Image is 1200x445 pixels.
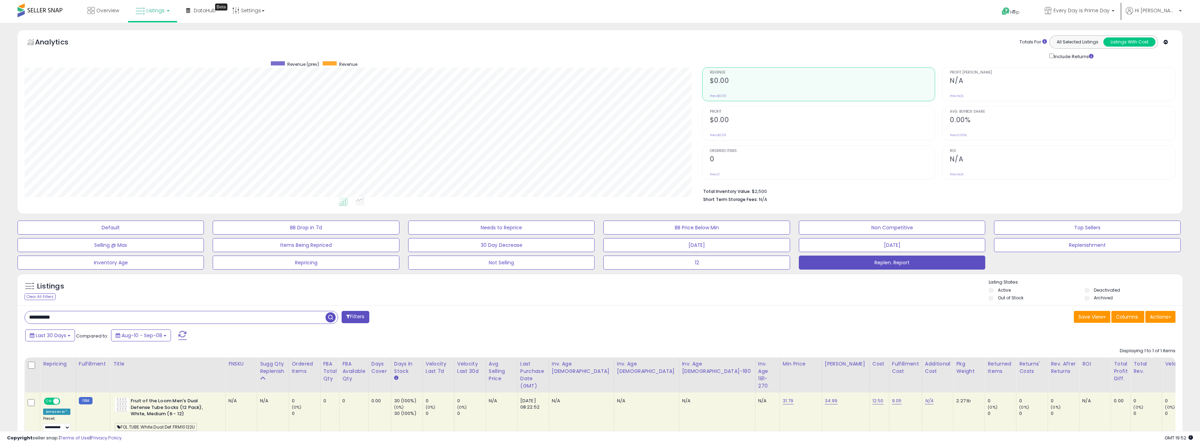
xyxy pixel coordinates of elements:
[43,416,70,432] div: Preset:
[260,360,286,375] div: Sugg Qty Replenish
[213,221,399,235] button: BB Drop in 7d
[292,404,302,410] small: (0%)
[1165,434,1193,441] span: 2025-10-9 19:52 GMT
[1051,37,1104,47] button: All Selected Listings
[122,332,162,339] span: Aug-10 - Sep-08
[115,398,129,412] img: 41SUfcZJHbL._SL40_.jpg
[111,329,171,341] button: Aug-10 - Sep-08
[18,256,204,270] button: Inventory Age
[956,360,982,375] div: Pkg Weight
[457,398,486,404] div: 0
[489,398,512,404] div: N/A
[998,287,1011,293] label: Active
[759,196,767,203] span: N/A
[394,375,398,381] small: Days In Stock.
[43,409,70,415] div: Amazon AI *
[1082,398,1105,404] div: N/A
[603,238,790,252] button: [DATE]
[1044,52,1102,60] div: Include Returns
[213,238,399,252] button: Items Being Repriced
[339,61,357,67] span: Revenue
[342,311,369,323] button: Filters
[342,398,363,404] div: 0
[925,397,933,404] a: N/A
[1120,348,1175,354] div: Displaying 1 to 1 of 1 items
[1126,7,1182,23] a: Hi [PERSON_NAME]
[44,398,53,404] span: ON
[292,398,320,404] div: 0
[603,221,790,235] button: BB Price Below Min
[25,293,56,300] div: Clear All Filters
[703,188,751,194] b: Total Inventory Value:
[1133,360,1159,375] div: Total Rev.
[213,256,399,270] button: Repricing
[1051,398,1079,404] div: 0
[1133,404,1143,410] small: (0%)
[703,196,758,202] b: Short Term Storage Fees:
[988,410,1016,417] div: 0
[408,256,595,270] button: Not Selling
[394,398,423,404] div: 30 (100%)
[131,398,216,419] b: Fruit of the Loom Men's Dual Defense Tube Socks (12 Pack), White, Medium (6 - 12)
[603,256,790,270] button: 12
[394,404,404,410] small: (0%)
[1145,311,1175,323] button: Actions
[1133,410,1162,417] div: 0
[1103,37,1156,47] button: Listings With Cost
[950,110,1175,114] span: Avg. Buybox Share
[371,398,386,404] div: 0.00
[292,360,317,375] div: Ordered Items
[520,360,546,390] div: Last Purchase Date (GMT)
[825,397,838,404] a: 34.99
[799,221,985,235] button: Non Competitive
[457,360,483,375] div: Velocity Last 30d
[994,238,1180,252] button: Replenishment
[710,116,935,125] h2: $0.00
[799,256,985,270] button: Replen. Report
[394,360,420,375] div: Days In Stock
[35,37,82,49] h5: Analytics
[950,155,1175,165] h2: N/A
[1019,360,1045,375] div: Returns' Costs
[1001,7,1010,16] i: Get Help
[998,295,1023,301] label: Out of Stock
[1051,410,1079,417] div: 0
[228,398,252,404] div: N/A
[408,238,595,252] button: 30 Day Decrease
[113,360,222,368] div: Title
[7,435,122,441] div: seller snap | |
[1114,360,1127,382] div: Total Profit Diff.
[1019,404,1029,410] small: (0%)
[1165,410,1193,417] div: 0
[825,360,866,368] div: [PERSON_NAME]
[710,110,935,114] span: Profit
[25,329,75,341] button: Last 30 Days
[872,360,886,368] div: Cost
[79,360,107,368] div: Fulfillment
[988,360,1013,375] div: Returned Items
[872,397,884,404] a: 12.50
[323,360,337,382] div: FBA Total Qty
[552,360,611,375] div: Inv. Age [DEMOGRAPHIC_DATA]
[426,360,451,375] div: Velocity Last 7d
[988,404,997,410] small: (0%)
[96,7,119,14] span: Overview
[956,398,979,404] div: 2.27 lb
[1051,360,1076,375] div: Rev. After Returns
[950,77,1175,86] h2: N/A
[292,410,320,417] div: 0
[18,238,204,252] button: Selling @ Max
[925,360,951,375] div: Additional Cost
[1116,313,1138,320] span: Columns
[426,398,454,404] div: 0
[342,360,365,382] div: FBA Available Qty
[1094,295,1113,301] label: Archived
[37,281,64,291] h5: Listings
[408,221,595,235] button: Needs to Reprice
[710,133,726,137] small: Prev: $0.00
[146,7,165,14] span: Listings
[426,404,436,410] small: (0%)
[260,398,283,404] div: N/A
[1165,398,1193,404] div: 0
[1133,398,1162,404] div: 0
